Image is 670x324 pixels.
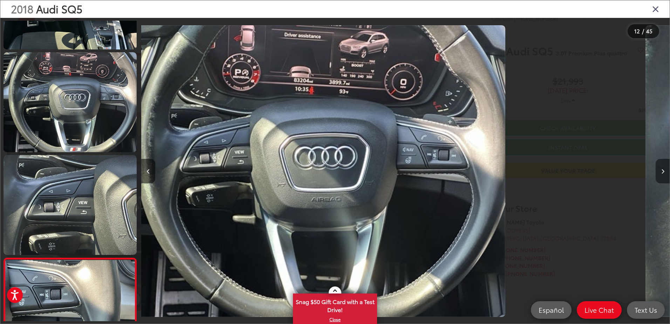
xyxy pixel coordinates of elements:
[141,159,155,183] button: Previous image
[535,305,567,314] span: Español
[646,27,652,35] span: 45
[47,25,575,317] div: 2018 Audi SQ5 3.0T Premium Plus quattro 9
[117,25,506,317] img: 2018 Audi SQ5 3.0T Premium Plus quattro
[531,301,572,319] a: Español
[627,301,665,319] a: Text Us
[581,305,617,314] span: Live Chat
[36,1,82,16] span: Audi SQ5
[2,51,138,153] img: 2018 Audi SQ5 3.0T Premium Plus quattro
[631,305,661,314] span: Text Us
[294,294,376,316] span: Snag $50 Gift Card with a Test Drive!
[652,4,659,13] i: Close gallery
[2,154,138,256] img: 2018 Audi SQ5 3.0T Premium Plus quattro
[11,1,33,16] span: 2018
[656,159,670,183] button: Next image
[577,301,622,319] a: Live Chat
[634,27,640,35] span: 12
[641,29,645,34] span: /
